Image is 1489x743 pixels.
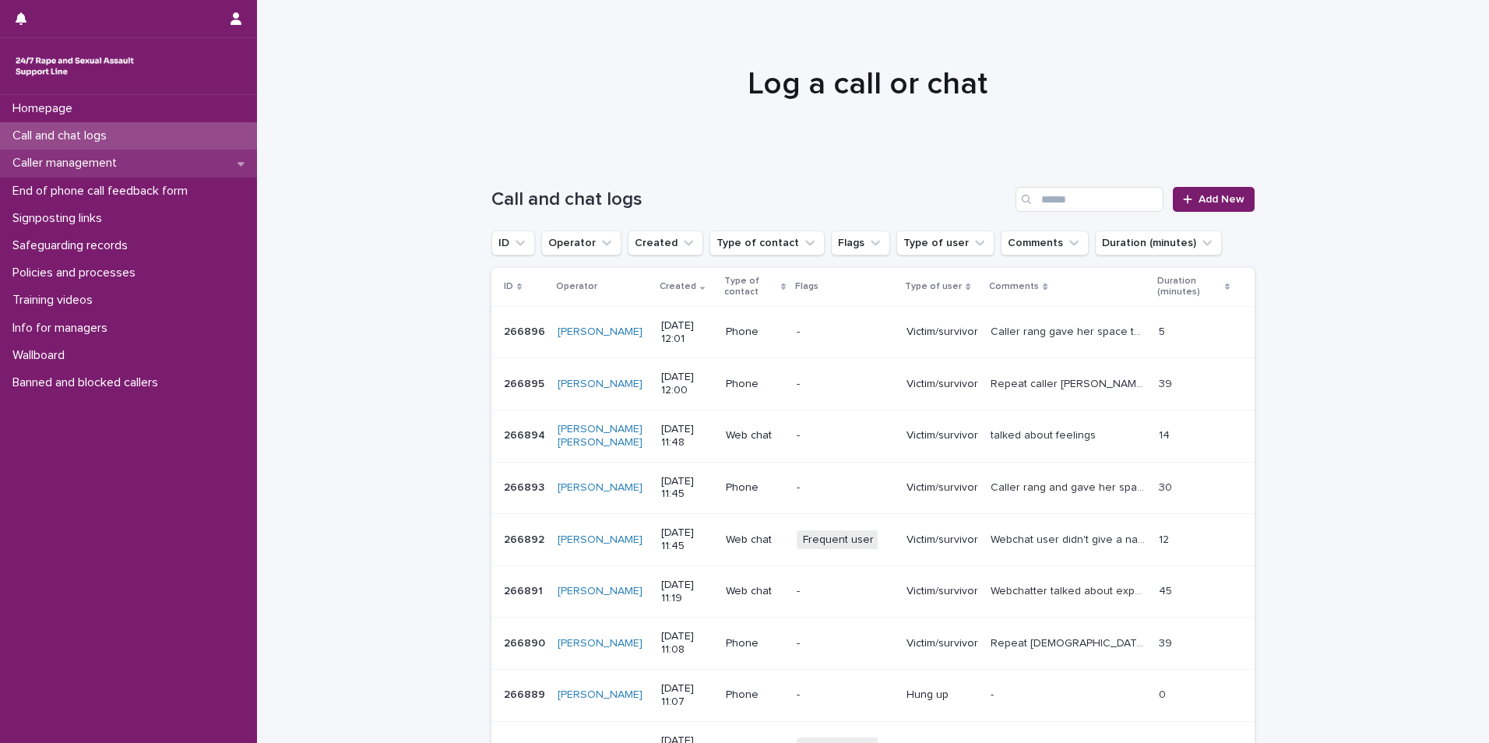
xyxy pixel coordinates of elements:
p: Info for managers [6,321,120,336]
span: Frequent user [797,530,880,550]
p: Caller rang gave her space to talk said she often feels angary, then she said 'hello I didn't hea... [991,322,1149,339]
p: Victim/survivor [906,637,978,650]
p: Flags [795,278,818,295]
p: talked about feelings [991,426,1099,442]
p: Repeat female caller Charlain experienced image based abuse and SA by boyfriend. Explored thought... [991,634,1149,650]
p: - [797,378,894,391]
a: [PERSON_NAME] [558,326,642,339]
button: Flags [831,231,890,255]
p: Web chat [726,429,784,442]
a: [PERSON_NAME] [558,481,642,495]
p: Banned and blocked callers [6,375,171,390]
p: 266890 [504,634,548,650]
p: - [797,481,894,495]
p: Call and chat logs [6,129,119,143]
p: Victim/survivor [906,378,978,391]
tr: 266895266895 [PERSON_NAME] [DATE] 12:00Phone-Victim/survivorRepeat caller [PERSON_NAME] experienc... [491,358,1255,410]
p: 266896 [504,322,548,339]
p: Signposting links [6,211,114,226]
p: 266889 [504,685,548,702]
p: 266895 [504,375,547,391]
p: Victim/survivor [906,481,978,495]
p: 12 [1159,530,1172,547]
p: 39 [1159,375,1175,391]
p: 45 [1159,582,1175,598]
img: rhQMoQhaT3yELyF149Cw [12,51,137,82]
a: [PERSON_NAME] [558,378,642,391]
p: Phone [726,326,784,339]
p: Duration (minutes) [1157,273,1221,301]
tr: 266896266896 [PERSON_NAME] [DATE] 12:01Phone-Victim/survivorCaller rang gave her space to talk sa... [491,306,1255,358]
p: 266891 [504,582,546,598]
p: Repeat caller Vanessa experienced Rape by male they were dating. Reported to the police [991,375,1149,391]
button: Duration (minutes) [1095,231,1222,255]
p: - [797,637,894,650]
p: Phone [726,481,784,495]
p: 266893 [504,478,547,495]
p: Comments [989,278,1039,295]
button: Created [628,231,703,255]
a: [PERSON_NAME] [558,585,642,598]
p: Policies and processes [6,266,148,280]
p: Caller management [6,156,129,171]
p: Type of user [905,278,962,295]
p: [DATE] 11:08 [661,630,713,657]
p: [DATE] 11:45 [661,526,713,553]
button: Operator [541,231,621,255]
p: ID [504,278,513,295]
p: Training videos [6,293,105,308]
p: Web chat [726,533,784,547]
p: Phone [726,637,784,650]
p: Safeguarding records [6,238,140,253]
a: [PERSON_NAME] [558,688,642,702]
p: [DATE] 11:45 [661,475,713,502]
tr: 266891266891 [PERSON_NAME] [DATE] 11:19Web chat-Victim/survivorWebchatter talked about experienci... [491,565,1255,618]
tr: 266892266892 [PERSON_NAME] [DATE] 11:45Web chatFrequent userVictim/survivorWebchat user didn't gi... [491,514,1255,566]
a: [PERSON_NAME] [PERSON_NAME] [558,423,649,449]
tr: 266893266893 [PERSON_NAME] [DATE] 11:45Phone-Victim/survivorCaller rang and gave her space to tal... [491,462,1255,514]
p: Type of contact [724,273,777,301]
p: [DATE] 11:48 [661,423,713,449]
p: [DATE] 11:07 [661,682,713,709]
tr: 266894266894 [PERSON_NAME] [PERSON_NAME] [DATE] 11:48Web chat-Victim/survivortalked about feeling... [491,410,1255,462]
input: Search [1016,187,1163,212]
p: Phone [726,378,784,391]
p: Homepage [6,101,85,116]
a: [PERSON_NAME] [558,637,642,650]
p: Victim/survivor [906,585,978,598]
p: End of phone call feedback form [6,184,200,199]
p: [DATE] 12:01 [661,319,713,346]
p: 0 [1159,685,1169,702]
p: Hung up [906,688,978,702]
span: Add New [1199,194,1244,205]
p: Webchatter talked about experiencing different traumas throughout their life by multiple people. ... [991,582,1149,598]
p: [DATE] 12:00 [661,371,713,397]
p: 266894 [504,426,548,442]
p: 14 [1159,426,1173,442]
p: - [797,585,894,598]
a: [PERSON_NAME] [558,533,642,547]
a: Add New [1173,187,1255,212]
button: Comments [1001,231,1089,255]
h1: Call and chat logs [491,188,1009,211]
p: Caller rang and gave her space to talk about her rape 25 yrs ago while in a mental health hospita... [991,478,1149,495]
p: [DATE] 11:19 [661,579,713,605]
h1: Log a call or chat [486,65,1249,103]
p: - [797,326,894,339]
tr: 266890266890 [PERSON_NAME] [DATE] 11:08Phone-Victim/survivorRepeat [DEMOGRAPHIC_DATA] caller [PER... [491,618,1255,670]
p: 39 [1159,634,1175,650]
p: Wallboard [6,348,77,363]
p: Operator [556,278,597,295]
button: Type of user [896,231,994,255]
p: 5 [1159,322,1168,339]
p: Created [660,278,696,295]
p: 30 [1159,478,1175,495]
p: Victim/survivor [906,533,978,547]
p: Victim/survivor [906,429,978,442]
button: Type of contact [709,231,825,255]
tr: 266889266889 [PERSON_NAME] [DATE] 11:07Phone-Hung up-- 00 [491,669,1255,721]
p: - [797,429,894,442]
p: - [797,688,894,702]
p: Webchat user didn't give a name. Disclosed sexual assault by a friend who took them to a party. T... [991,530,1149,547]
